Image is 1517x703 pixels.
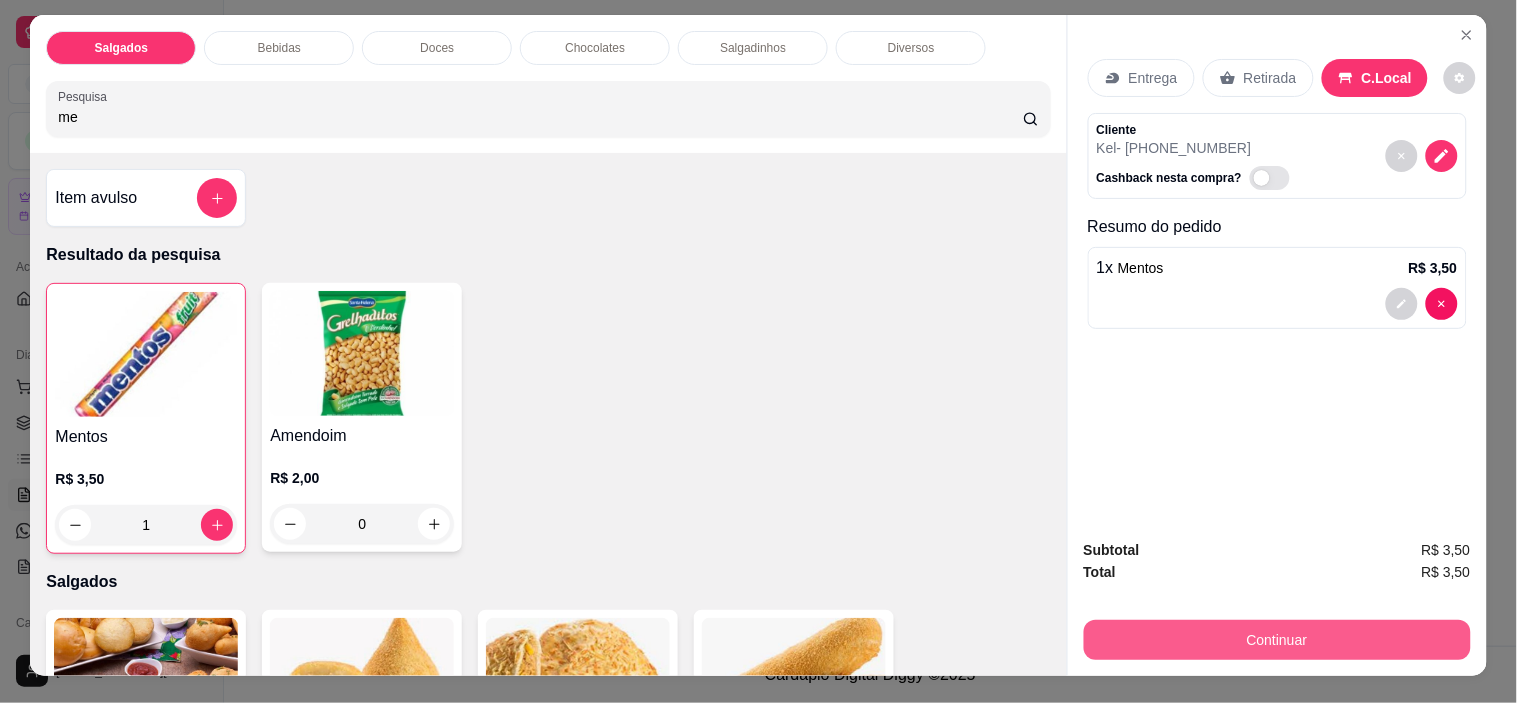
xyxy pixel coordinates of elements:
p: R$ 3,50 [55,469,237,489]
input: Pesquisa [58,107,1023,127]
img: product-image [270,291,454,416]
span: Mentos [1118,260,1164,276]
p: Diversos [888,40,935,56]
p: Salgados [95,40,148,56]
button: Close [1451,19,1483,51]
h4: Amendoim [270,424,454,448]
h4: Item avulso [55,186,137,210]
button: add-separate-item [197,178,237,218]
p: Doces [420,40,454,56]
label: Pesquisa [58,88,114,105]
p: C.Local [1362,68,1413,88]
span: R$ 3,50 [1422,539,1471,561]
img: product-image [55,292,237,417]
button: increase-product-quantity [201,509,233,541]
p: Retirada [1244,68,1297,88]
p: Cashback nesta compra? [1097,170,1242,186]
p: Salgados [46,570,1050,594]
p: R$ 2,00 [270,468,454,488]
p: Chocolates [565,40,625,56]
label: Automatic updates [1250,166,1298,190]
button: decrease-product-quantity [1426,288,1458,320]
p: Kel - [PHONE_NUMBER] [1097,138,1298,158]
p: 1 x [1097,256,1164,280]
p: Bebidas [258,40,301,56]
p: Resumo do pedido [1088,215,1467,239]
button: decrease-product-quantity [1444,62,1476,94]
button: decrease-product-quantity [1426,140,1458,172]
p: Resultado da pesquisa [46,243,1050,267]
strong: Total [1084,564,1116,580]
button: increase-product-quantity [418,508,450,540]
p: Entrega [1129,68,1178,88]
p: Salgadinhos [720,40,786,56]
strong: Subtotal [1084,542,1140,558]
p: Cliente [1097,122,1298,138]
span: R$ 3,50 [1422,561,1471,583]
button: Continuar [1084,620,1471,660]
button: decrease-product-quantity [59,509,91,541]
p: R$ 3,50 [1409,258,1458,278]
button: decrease-product-quantity [1386,288,1418,320]
button: decrease-product-quantity [1386,140,1418,172]
h4: Mentos [55,425,237,449]
button: decrease-product-quantity [274,508,306,540]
